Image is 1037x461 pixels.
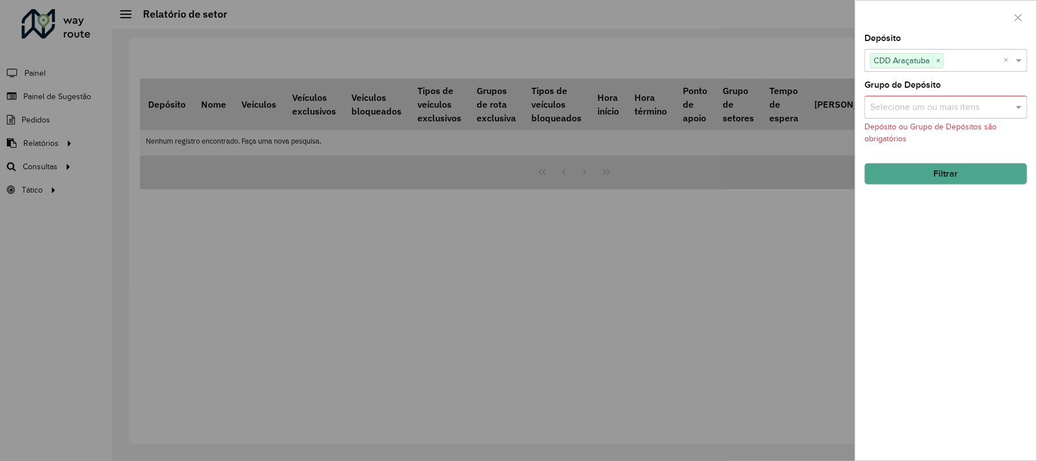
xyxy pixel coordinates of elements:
[871,54,933,67] span: CDD Araçatuba
[864,163,1027,185] button: Filtrar
[933,54,943,68] span: ×
[1003,54,1013,67] span: Clear all
[864,31,901,45] label: Depósito
[864,78,941,92] label: Grupo de Depósito
[864,123,997,143] formly-validation-message: Depósito ou Grupo de Depósitos são obrigatórios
